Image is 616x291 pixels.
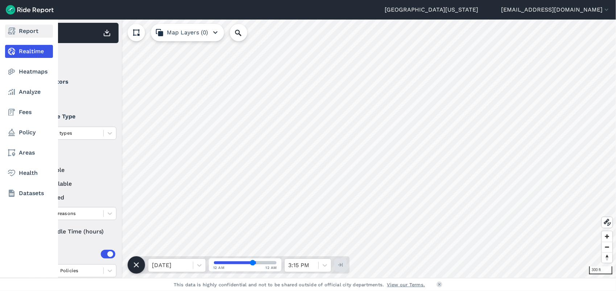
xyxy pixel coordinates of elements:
span: 12 AM [266,265,277,270]
img: Ride Report [6,5,54,14]
button: Zoom out [602,242,612,252]
a: [GEOGRAPHIC_DATA][US_STATE] [385,5,478,14]
label: unavailable [29,180,116,188]
a: Report [5,25,53,38]
a: Heatmaps [5,65,53,78]
a: Analyze [5,85,53,98]
button: Map Layers (0) [151,24,224,41]
label: reserved [29,193,116,202]
summary: Areas [29,244,115,264]
canvas: Map [23,20,616,278]
input: Search Location or Vehicles [230,24,259,41]
a: Realtime [5,45,53,58]
a: Areas [5,146,53,159]
a: Health [5,166,53,180]
label: available [29,166,116,174]
a: Datasets [5,187,53,200]
a: View our Terms. [387,281,425,288]
button: Zoom in [602,231,612,242]
summary: Vehicle Type [29,106,115,127]
div: Idle Time (hours) [29,225,116,238]
a: Policy [5,126,53,139]
div: Filter [26,46,119,69]
label: Veo [29,92,116,101]
a: Fees [5,106,53,119]
div: 300 ft [589,266,612,274]
span: 12 AM [213,265,225,270]
summary: Operators [29,72,115,92]
summary: Status [29,145,115,166]
div: Areas [39,250,115,258]
button: Reset bearing to north [602,252,612,263]
button: [EMAIL_ADDRESS][DOMAIN_NAME] [501,5,610,14]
